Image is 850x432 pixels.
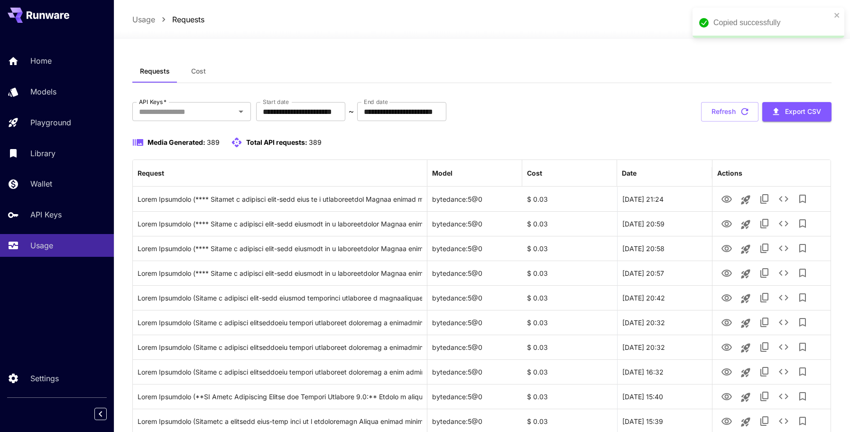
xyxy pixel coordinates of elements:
p: API Keys [30,209,62,220]
div: Copied successfully [713,17,831,28]
label: End date [364,98,388,106]
button: Open [234,105,248,118]
span: 389 [309,138,322,146]
div: $ 0.03 [522,187,617,211]
span: Media Generated: [148,138,205,146]
div: Click to copy prompt [138,236,422,261]
div: 25 Sep, 2025 15:40 [617,384,712,409]
span: Requests [140,67,170,75]
div: $ 0.03 [522,359,617,384]
p: Usage [30,240,53,251]
div: $ 0.03 [522,384,617,409]
div: Click to copy prompt [138,286,422,310]
div: Click to copy prompt [138,187,422,211]
a: Usage [132,14,155,25]
div: 25 Sep, 2025 21:24 [617,187,712,211]
p: Library [30,148,55,159]
div: Model [432,169,453,177]
p: ~ [349,106,354,117]
p: Home [30,55,52,66]
div: Request [138,169,164,177]
div: $ 0.03 [522,261,617,285]
div: Click to copy prompt [138,360,422,384]
div: bytedance:5@0 [427,261,522,285]
div: Cost [527,169,542,177]
div: $ 0.03 [522,335,617,359]
div: bytedance:5@0 [427,236,522,261]
div: $ 0.03 [522,310,617,335]
p: Wallet [30,178,52,189]
p: Models [30,86,56,97]
div: 25 Sep, 2025 20:58 [617,236,712,261]
div: Collapse sidebar [102,405,114,423]
div: bytedance:5@0 [427,335,522,359]
div: bytedance:5@0 [427,359,522,384]
span: Total API requests: [246,138,307,146]
button: close [834,11,841,19]
div: $ 0.03 [522,211,617,236]
div: bytedance:5@0 [427,211,522,236]
div: Chat Widget [637,50,850,432]
div: Click to copy prompt [138,385,422,409]
div: 25 Sep, 2025 20:32 [617,335,712,359]
label: API Keys [139,98,166,106]
span: 389 [207,138,220,146]
div: Date [622,169,637,177]
p: Settings [30,373,59,384]
div: 25 Sep, 2025 20:42 [617,285,712,310]
div: bytedance:5@0 [427,310,522,335]
div: bytedance:5@0 [427,384,522,409]
nav: breadcrumb [132,14,204,25]
div: $ 0.03 [522,285,617,310]
div: 25 Sep, 2025 20:32 [617,310,712,335]
div: Click to copy prompt [138,212,422,236]
div: Click to copy prompt [138,261,422,285]
div: 25 Sep, 2025 16:32 [617,359,712,384]
div: bytedance:5@0 [427,285,522,310]
div: Click to copy prompt [138,335,422,359]
iframe: To enrich screen reader interactions, please activate Accessibility in Grammarly extension settings [637,50,850,432]
div: 25 Sep, 2025 20:59 [617,211,712,236]
div: $ 0.03 [522,236,617,261]
p: Playground [30,117,71,128]
div: Click to copy prompt [138,310,422,335]
div: 25 Sep, 2025 20:57 [617,261,712,285]
button: Collapse sidebar [94,408,107,420]
div: bytedance:5@0 [427,187,522,211]
span: Cost [191,67,206,75]
a: Requests [172,14,204,25]
label: Start date [263,98,289,106]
